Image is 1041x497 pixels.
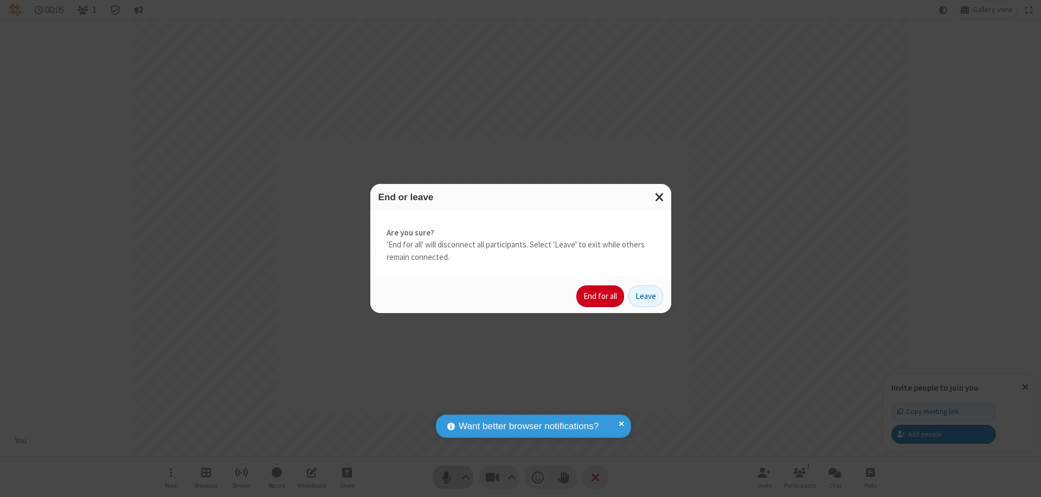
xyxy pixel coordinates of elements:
div: 'End for all' will disconnect all participants. Select 'Leave' to exit while others remain connec... [370,211,671,280]
h3: End or leave [378,192,663,202]
button: End for all [576,285,624,307]
span: Want better browser notifications? [459,419,599,434]
strong: Are you sure? [387,227,655,239]
button: Leave [628,285,663,307]
button: Close modal [648,184,671,211]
